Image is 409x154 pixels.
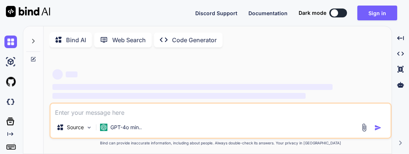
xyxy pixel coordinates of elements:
[52,69,63,80] span: ‌
[52,84,333,90] span: ‌
[360,123,368,132] img: attachment
[100,124,107,131] img: GPT-4o mini
[6,6,50,17] img: Bind AI
[195,10,237,16] span: Discord Support
[248,9,288,17] button: Documentation
[4,96,17,108] img: darkCloudIdeIcon
[195,9,237,17] button: Discord Support
[4,76,17,88] img: githubLight
[172,36,217,44] p: Code Generator
[4,56,17,68] img: ai-studio
[86,124,92,131] img: Pick Models
[112,36,146,44] p: Web Search
[299,9,326,17] span: Dark mode
[66,36,86,44] p: Bind AI
[374,124,382,131] img: icon
[4,36,17,48] img: chat
[49,140,392,146] p: Bind can provide inaccurate information, including about people. Always double-check its answers....
[52,93,306,99] span: ‌
[67,124,84,131] p: Source
[248,10,288,16] span: Documentation
[357,6,397,20] button: Sign in
[110,124,142,131] p: GPT-4o min..
[66,71,78,77] span: ‌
